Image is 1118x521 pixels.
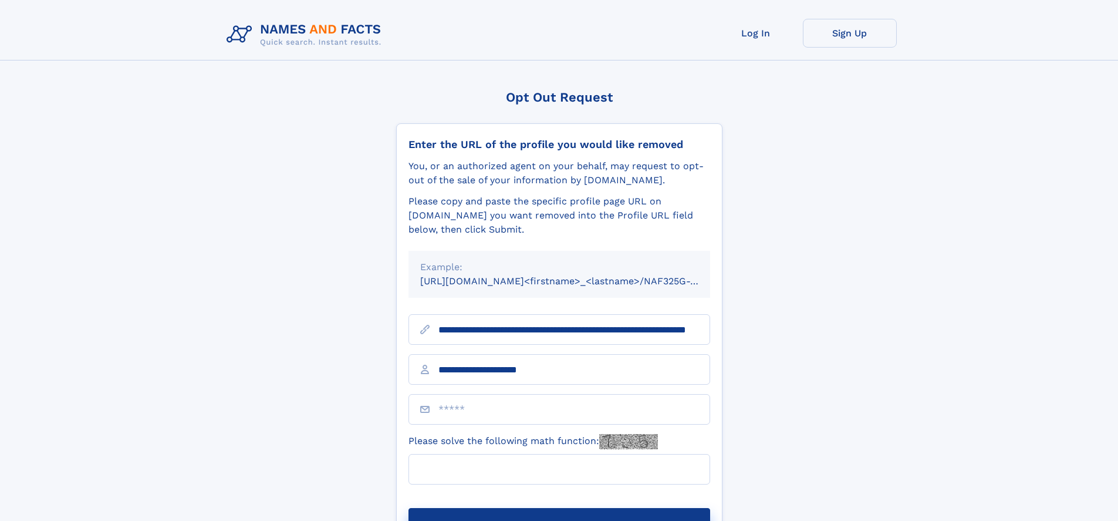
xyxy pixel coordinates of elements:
[396,90,722,105] div: Opt Out Request
[420,275,732,287] small: [URL][DOMAIN_NAME]<firstname>_<lastname>/NAF325G-xxxxxxxx
[420,260,698,274] div: Example:
[709,19,803,48] a: Log In
[408,434,658,449] label: Please solve the following math function:
[803,19,897,48] a: Sign Up
[408,138,710,151] div: Enter the URL of the profile you would like removed
[408,159,710,187] div: You, or an authorized agent on your behalf, may request to opt-out of the sale of your informatio...
[408,194,710,237] div: Please copy and paste the specific profile page URL on [DOMAIN_NAME] you want removed into the Pr...
[222,19,391,51] img: Logo Names and Facts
